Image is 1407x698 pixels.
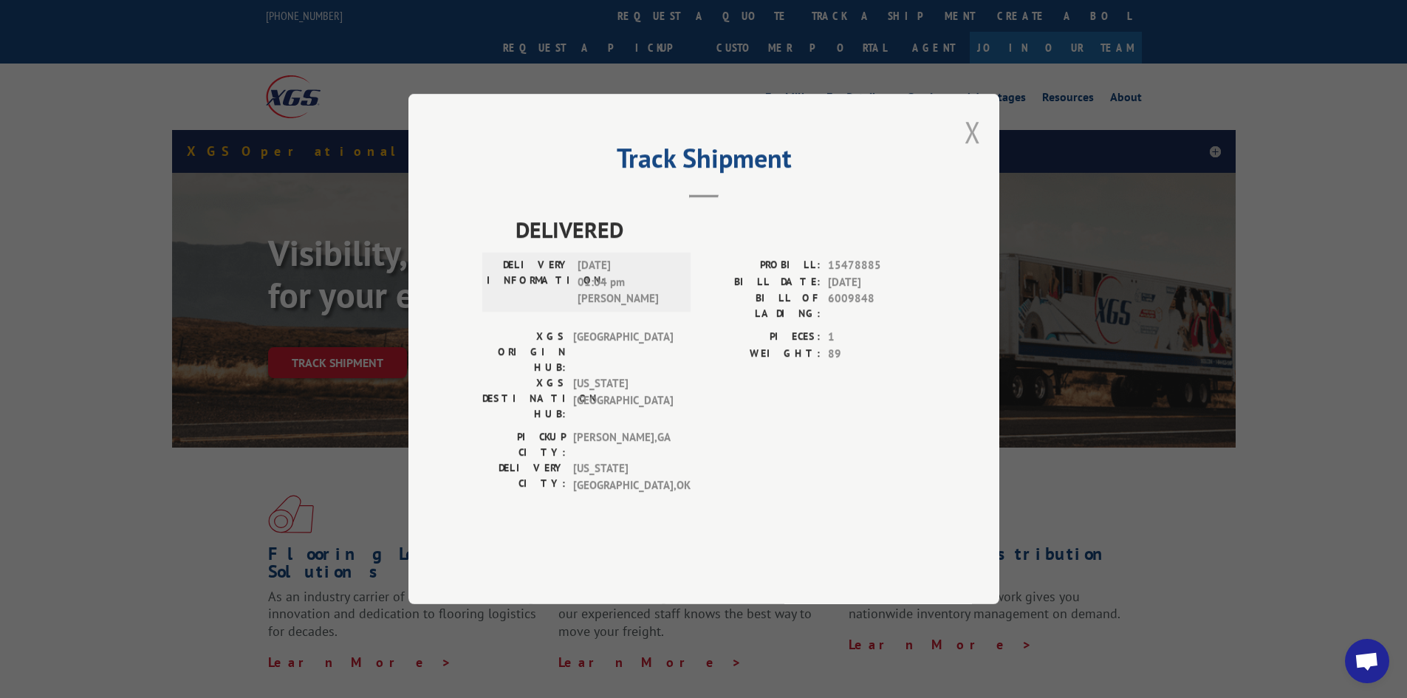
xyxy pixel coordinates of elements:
[1345,639,1389,683] a: Open chat
[704,290,821,321] label: BILL OF LADING:
[828,274,925,291] span: [DATE]
[828,290,925,321] span: 6009848
[573,429,673,460] span: [PERSON_NAME] , GA
[704,329,821,346] label: PIECES:
[828,346,925,363] span: 89
[828,257,925,274] span: 15478885
[704,257,821,274] label: PROBILL:
[573,329,673,375] span: [GEOGRAPHIC_DATA]
[704,346,821,363] label: WEIGHT:
[573,460,673,493] span: [US_STATE][GEOGRAPHIC_DATA] , OK
[482,375,566,422] label: XGS DESTINATION HUB:
[578,257,677,307] span: [DATE] 01:04 pm [PERSON_NAME]
[482,148,925,176] h2: Track Shipment
[965,112,981,151] button: Close modal
[573,375,673,422] span: [US_STATE][GEOGRAPHIC_DATA]
[516,213,925,246] span: DELIVERED
[482,329,566,375] label: XGS ORIGIN HUB:
[482,460,566,493] label: DELIVERY CITY:
[482,429,566,460] label: PICKUP CITY:
[487,257,570,307] label: DELIVERY INFORMATION:
[704,274,821,291] label: BILL DATE:
[828,329,925,346] span: 1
